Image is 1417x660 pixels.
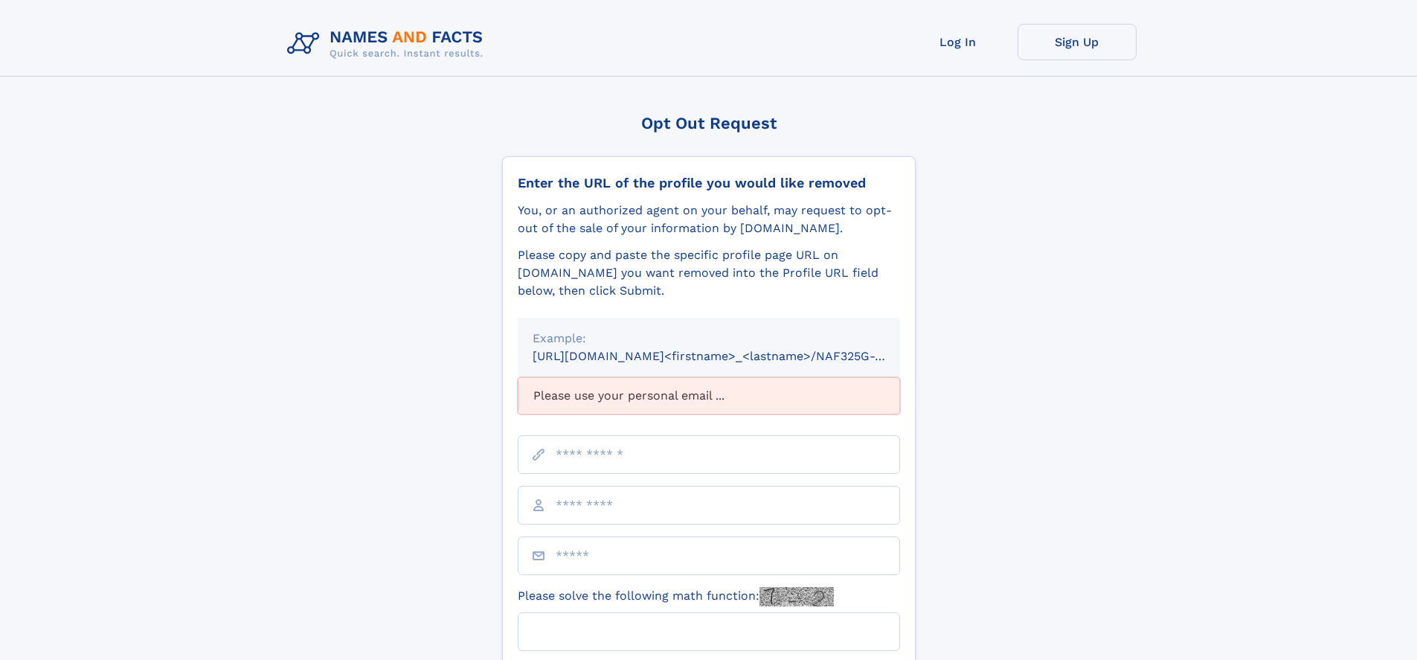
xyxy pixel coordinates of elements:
img: Logo Names and Facts [281,24,495,64]
small: [URL][DOMAIN_NAME]<firstname>_<lastname>/NAF325G-xxxxxxxx [533,349,928,363]
div: Enter the URL of the profile you would like removed [518,175,900,191]
label: Please solve the following math function: [518,587,834,606]
div: You, or an authorized agent on your behalf, may request to opt-out of the sale of your informatio... [518,202,900,237]
div: Opt Out Request [502,114,916,132]
div: Example: [533,330,885,347]
div: Please use your personal email ... [518,377,900,414]
a: Log In [899,24,1018,60]
div: Please copy and paste the specific profile page URL on [DOMAIN_NAME] you want removed into the Pr... [518,246,900,300]
a: Sign Up [1018,24,1137,60]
